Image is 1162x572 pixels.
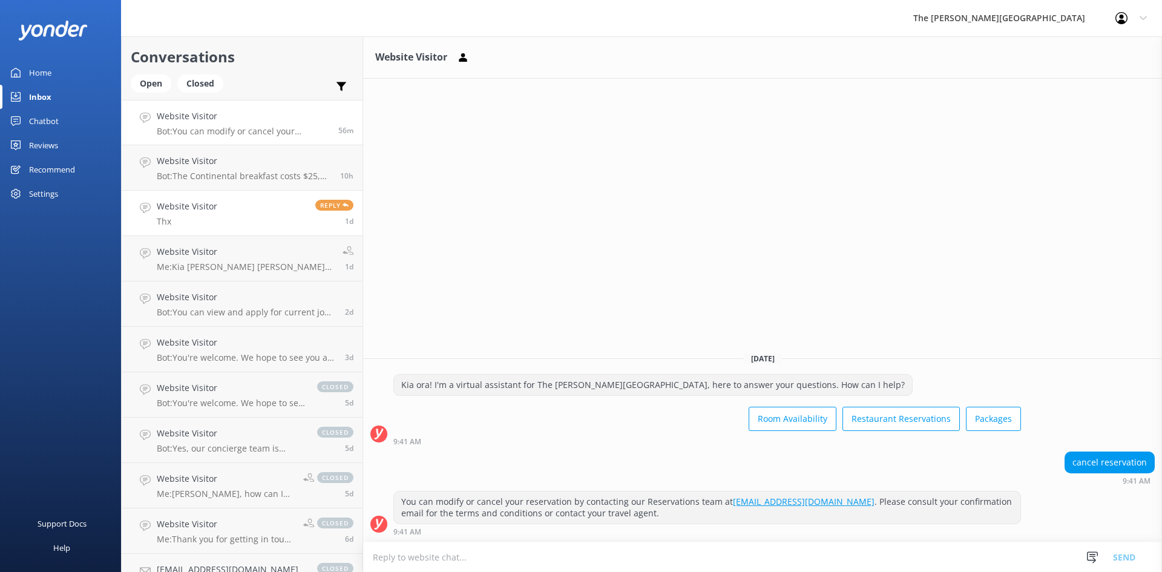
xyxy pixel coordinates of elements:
p: Bot: Yes, our concierge team is happy to help plan your itinerary, including booking boat trips, ... [157,443,305,454]
div: Home [29,61,51,85]
span: Sep 20 2025 01:00pm (UTC +12:00) Pacific/Auckland [345,261,353,272]
h4: Website Visitor [157,427,305,440]
a: Website VisitorBot:You're welcome. We hope to see you at The [PERSON_NAME][GEOGRAPHIC_DATA] soon!3d [122,327,363,372]
a: Website VisitorMe:Thank you for getting in touch with us, would you like to inquire about The Ult... [122,508,363,554]
a: Website VisitorBot:Yes, our concierge team is happy to help plan your itinerary, including bookin... [122,418,363,463]
div: Kia ora! I'm a virtual assistant for The [PERSON_NAME][GEOGRAPHIC_DATA], here to answer your ques... [394,375,912,395]
h4: Website Visitor [157,245,333,258]
span: Reply [315,200,353,211]
a: Website VisitorMe:[PERSON_NAME], how can I assist you?closed5d [122,463,363,508]
button: Restaurant Reservations [842,407,960,431]
a: Closed [177,76,229,90]
p: Bot: You're welcome. We hope to see you at The [PERSON_NAME][GEOGRAPHIC_DATA] soon! [157,352,336,363]
div: Chatbot [29,109,59,133]
div: You can modify or cancel your reservation by contacting our Reservations team at . Please consult... [394,491,1020,524]
a: Website VisitorBot:You can modify or cancel your reservation by contacting our Reservations team ... [122,100,363,145]
div: cancel reservation [1065,452,1154,473]
strong: 9:41 AM [1123,478,1151,485]
p: Me: Kia [PERSON_NAME] [PERSON_NAME], thank you for below request, however we do have complimentar... [157,261,333,272]
span: Sep 16 2025 04:37am (UTC +12:00) Pacific/Auckland [345,534,353,544]
div: Help [53,536,70,560]
span: Sep 20 2025 12:58am (UTC +12:00) Pacific/Auckland [345,307,353,317]
p: Thx [157,216,217,227]
p: Bot: You can view and apply for current job openings at The [PERSON_NAME][GEOGRAPHIC_DATA] by vis... [157,307,336,318]
a: Website VisitorMe:Kia [PERSON_NAME] [PERSON_NAME], thank you for below request, however we do hav... [122,236,363,281]
span: Sep 19 2025 01:36am (UTC +12:00) Pacific/Auckland [345,352,353,363]
div: Recommend [29,157,75,182]
p: Bot: You can modify or cancel your reservation by contacting our Reservations team at [EMAIL_ADDR... [157,126,329,137]
h3: Website Visitor [375,50,447,65]
span: closed [317,381,353,392]
div: Open [131,74,171,93]
span: Sep 22 2025 12:35am (UTC +12:00) Pacific/Auckland [340,171,353,181]
a: Website VisitorThxReply1d [122,191,363,236]
div: Closed [177,74,223,93]
a: [EMAIL_ADDRESS][DOMAIN_NAME] [733,496,875,507]
a: Website VisitorBot:The Continental breakfast costs $25, the full breakfast is $35, children under... [122,145,363,191]
div: Sep 22 2025 09:41am (UTC +12:00) Pacific/Auckland [393,527,1021,536]
p: Me: [PERSON_NAME], how can I assist you? [157,488,294,499]
h4: Website Visitor [157,291,336,304]
div: Settings [29,182,58,206]
p: Me: Thank you for getting in touch with us, would you like to inquire about The Ultimate Heli-Ski... [157,534,294,545]
div: Sep 22 2025 09:41am (UTC +12:00) Pacific/Auckland [1065,476,1155,485]
span: Sep 16 2025 10:37pm (UTC +12:00) Pacific/Auckland [345,488,353,499]
h4: Website Visitor [157,381,305,395]
span: closed [317,518,353,528]
h4: Website Visitor [157,200,217,213]
div: Support Docs [38,511,87,536]
button: Room Availability [749,407,836,431]
h4: Website Visitor [157,336,336,349]
h4: Website Visitor [157,472,294,485]
h4: Website Visitor [157,154,331,168]
span: [DATE] [744,353,782,364]
div: Reviews [29,133,58,157]
span: Sep 22 2025 09:41am (UTC +12:00) Pacific/Auckland [338,125,353,136]
strong: 9:41 AM [393,438,421,445]
span: closed [317,472,353,483]
h2: Conversations [131,45,353,68]
div: Inbox [29,85,51,109]
button: Packages [966,407,1021,431]
h4: Website Visitor [157,110,329,123]
p: Bot: You're welcome. We hope to see you at The [PERSON_NAME][GEOGRAPHIC_DATA] soon! [157,398,305,409]
a: Website VisitorBot:You're welcome. We hope to see you at The [PERSON_NAME][GEOGRAPHIC_DATA] soon!... [122,372,363,418]
img: yonder-white-logo.png [18,21,88,41]
span: Sep 17 2025 04:55am (UTC +12:00) Pacific/Auckland [345,443,353,453]
span: Sep 20 2025 05:19pm (UTC +12:00) Pacific/Auckland [345,216,353,226]
p: Bot: The Continental breakfast costs $25, the full breakfast is $35, children under 12 are charge... [157,171,331,182]
a: Open [131,76,177,90]
span: Sep 17 2025 05:13am (UTC +12:00) Pacific/Auckland [345,398,353,408]
h4: Website Visitor [157,518,294,531]
strong: 9:41 AM [393,528,421,536]
a: Website VisitorBot:You can view and apply for current job openings at The [PERSON_NAME][GEOGRAPHI... [122,281,363,327]
div: Sep 22 2025 09:41am (UTC +12:00) Pacific/Auckland [393,437,1021,445]
span: closed [317,427,353,438]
